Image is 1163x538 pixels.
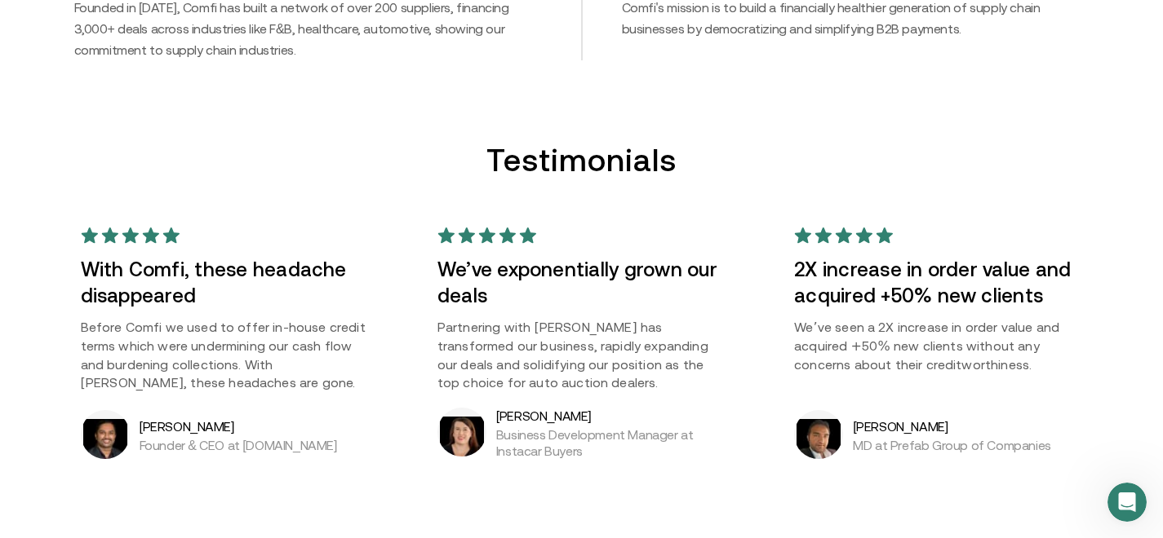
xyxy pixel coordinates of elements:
img: Arif Shahzad Butt [797,419,841,459]
h3: We’ve exponentially grown our deals [437,257,726,307]
img: Kara Pearse [440,417,484,456]
p: Founder & CEO at [DOMAIN_NAME] [140,437,337,453]
iframe: Intercom live chat [1108,483,1147,522]
h5: [PERSON_NAME] [853,416,1051,437]
img: Bibin Varghese [83,419,127,459]
p: Business Development Manager at Instacar Buyers [496,426,726,459]
p: MD at Prefab Group of Companies [853,437,1051,453]
h5: [PERSON_NAME] [496,405,726,426]
h2: Testimonials [486,142,676,179]
p: Partnering with [PERSON_NAME] has transformed our business, rapidly expanding our deals and solid... [437,318,726,393]
h3: 2X increase in order value and acquired +50% new clients [794,257,1082,307]
p: Before Comfi we used to offer in-house credit terms which were undermining our cash flow and burd... [81,318,369,393]
h5: [PERSON_NAME] [140,416,337,437]
p: We’ve seen a 2X increase in order value and acquired +50% new clients without any concerns about ... [794,318,1082,374]
h3: With Comfi, these headache disappeared [81,257,369,307]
